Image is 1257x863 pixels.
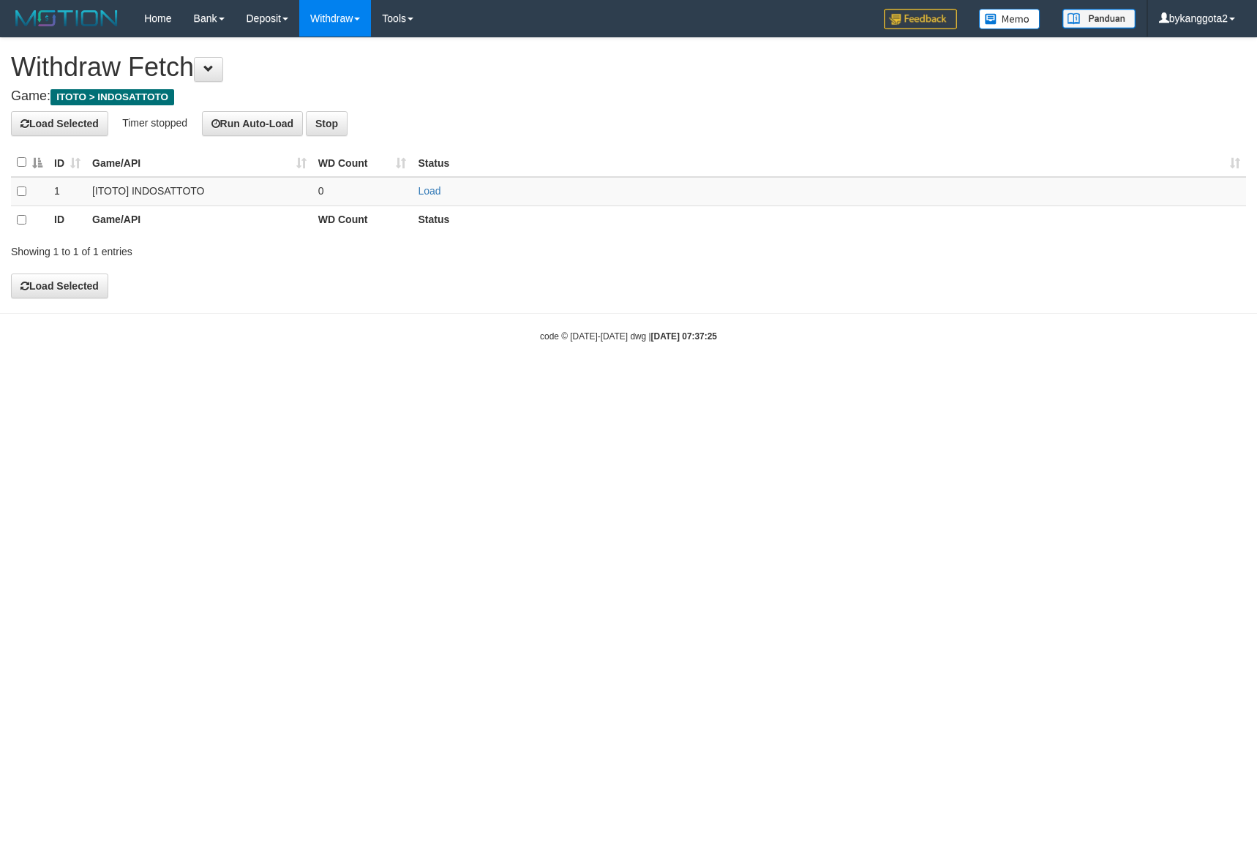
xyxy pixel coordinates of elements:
[979,9,1040,29] img: Button%20Memo.svg
[86,206,312,234] th: Game/API
[48,148,86,177] th: ID: activate to sort column ascending
[202,111,304,136] button: Run Auto-Load
[11,111,108,136] button: Load Selected
[48,177,86,206] td: 1
[306,111,348,136] button: Stop
[11,238,513,259] div: Showing 1 to 1 of 1 entries
[312,206,413,234] th: WD Count
[11,89,1246,104] h4: Game:
[412,206,1246,234] th: Status
[11,274,108,298] button: Load Selected
[11,7,122,29] img: MOTION_logo.png
[318,185,324,197] span: 0
[651,331,717,342] strong: [DATE] 07:37:25
[540,331,717,342] small: code © [DATE]-[DATE] dwg |
[312,148,413,177] th: WD Count: activate to sort column ascending
[418,185,440,197] a: Load
[1062,9,1136,29] img: panduan.png
[50,89,174,105] span: ITOTO > INDOSATTOTO
[412,148,1246,177] th: Status: activate to sort column ascending
[884,9,957,29] img: Feedback.jpg
[11,53,1246,82] h1: Withdraw Fetch
[86,148,312,177] th: Game/API: activate to sort column ascending
[122,116,187,128] span: Timer stopped
[86,177,312,206] td: [ITOTO] INDOSATTOTO
[48,206,86,234] th: ID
